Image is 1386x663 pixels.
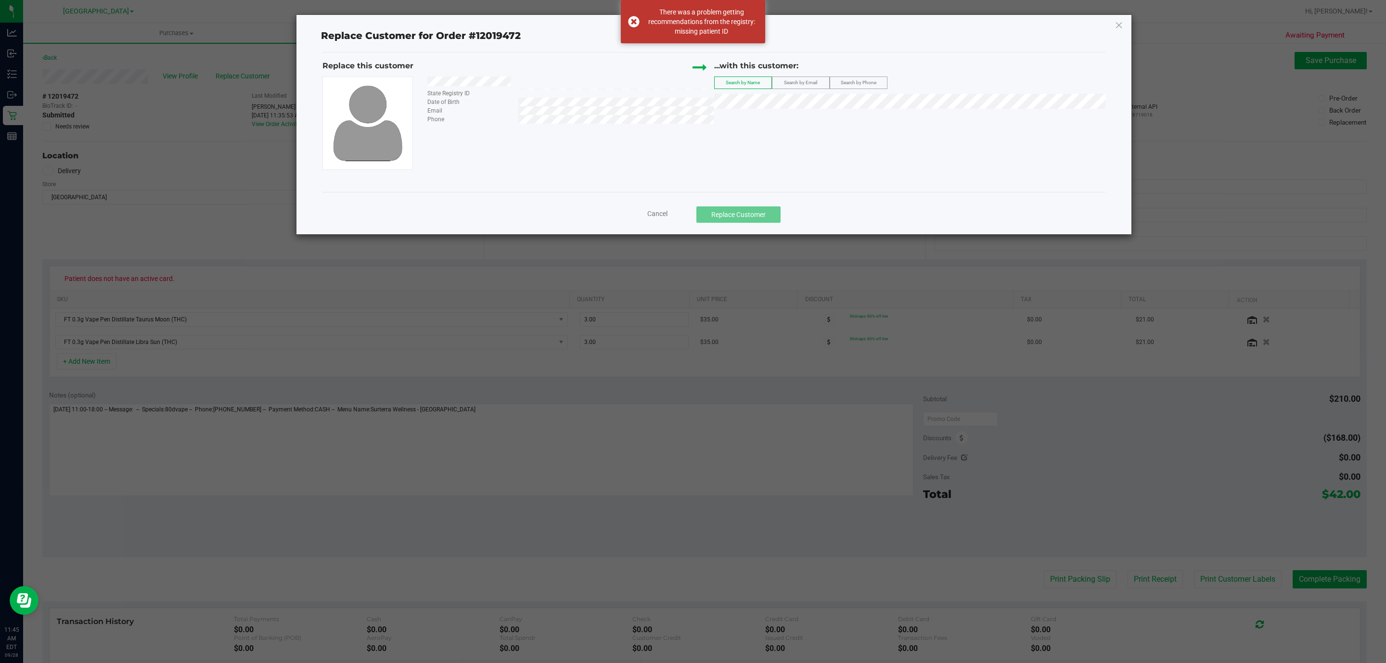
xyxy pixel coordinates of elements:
div: Email [420,106,518,115]
iframe: Resource center [10,586,38,615]
div: Phone [420,115,518,124]
span: Search by Phone [841,80,876,85]
div: Date of Birth [420,98,518,106]
span: Search by Name [726,80,760,85]
div: State Registry ID [420,89,518,98]
button: Replace Customer [696,206,781,223]
span: Search by Email [784,80,817,85]
span: Replace Customer for Order #12019472 [315,28,526,44]
span: Cancel [647,210,667,217]
span: Replace this customer [322,61,413,70]
img: user-icon.png [325,81,411,166]
div: There was a problem getting recommendations from the registry: missing patient ID [645,7,758,36]
span: ...with this customer: [714,61,798,70]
